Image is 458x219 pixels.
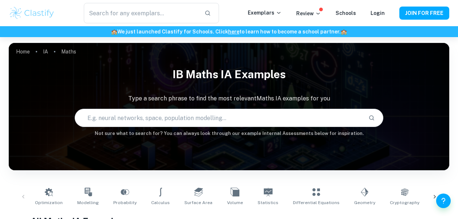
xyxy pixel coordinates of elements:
[390,199,419,206] span: Cryptography
[354,199,375,206] span: Geometry
[184,199,212,206] span: Surface Area
[111,29,117,35] span: 🏫
[61,48,76,56] p: Maths
[293,199,340,206] span: Differential Equations
[9,63,449,85] h1: IB Maths IA examples
[399,7,449,20] button: JOIN FOR FREE
[227,199,243,206] span: Volume
[1,28,457,36] h6: We just launched Clastify for Schools. Click to learn how to become a school partner.
[9,6,55,20] img: Clastify logo
[436,194,451,208] button: Help and Feedback
[228,29,239,35] a: here
[113,199,137,206] span: Probability
[75,108,362,128] input: E.g. neural networks, space, population modelling...
[151,199,170,206] span: Calculus
[336,10,356,16] a: Schools
[371,10,385,16] a: Login
[43,47,48,57] a: IA
[248,9,282,17] p: Exemplars
[16,47,30,57] a: Home
[77,199,99,206] span: Modelling
[9,94,449,103] p: Type a search phrase to find the most relevant Maths IA examples for you
[84,3,198,23] input: Search for any exemplars...
[296,9,321,17] p: Review
[258,199,278,206] span: Statistics
[35,199,63,206] span: Optimization
[341,29,347,35] span: 🏫
[9,130,449,137] h6: Not sure what to search for? You can always look through our example Internal Assessments below f...
[365,112,378,124] button: Search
